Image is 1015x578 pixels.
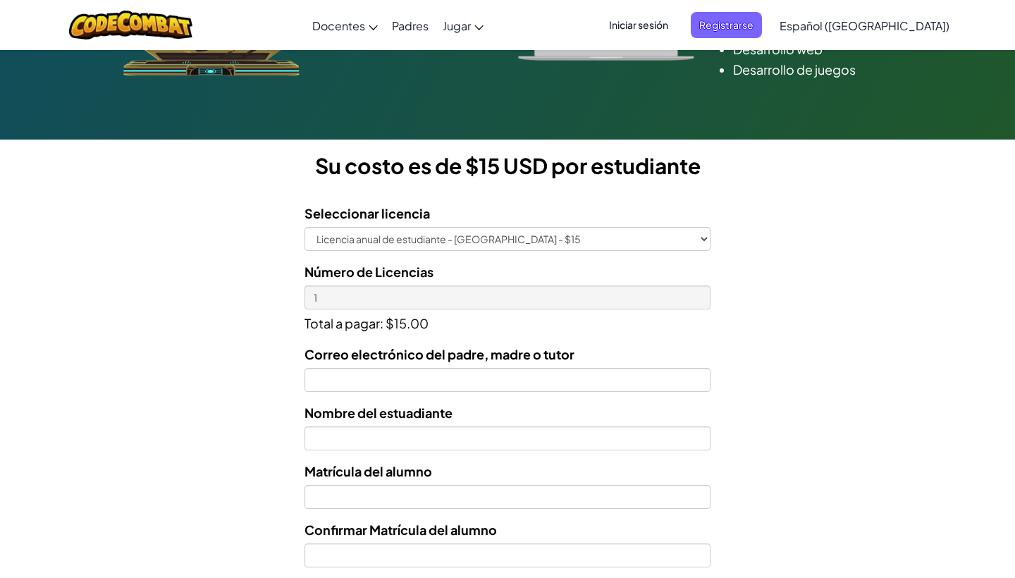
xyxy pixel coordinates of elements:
[436,6,491,44] a: Jugar
[304,402,453,423] label: Nombre del estuadiante
[385,6,436,44] a: Padres
[304,344,574,364] label: Correo electrónico del padre, madre o tutor
[601,12,677,38] button: Iniciar sesión
[780,18,949,33] span: Español ([GEOGRAPHIC_DATA])
[312,18,365,33] span: Docentes
[304,203,430,223] label: Seleccionar licencia
[443,18,471,33] span: Jugar
[304,262,433,282] label: Número de Licencias
[304,461,432,481] label: Matrícula del alumno
[733,59,892,80] li: Desarrollo de juegos
[69,11,192,39] img: CodeCombat logo
[304,309,710,333] p: Total a pagar: $15.00
[304,519,497,540] label: Confirmar Matrícula del alumno
[305,6,385,44] a: Docentes
[773,6,956,44] a: Español ([GEOGRAPHIC_DATA])
[691,12,762,38] button: Registrarse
